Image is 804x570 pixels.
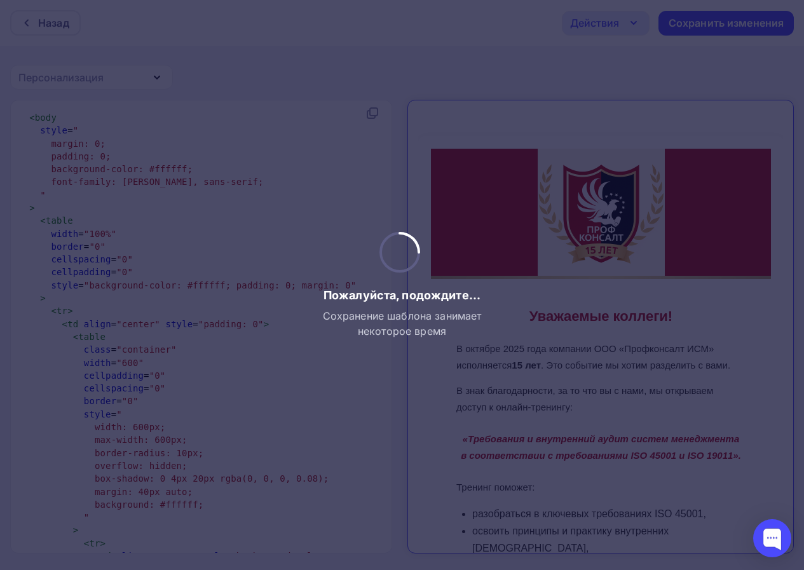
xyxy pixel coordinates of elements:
p: В октябре 2025 года компании ООО «Профконсалт ИСМ» исполняется . Это событие мы хотим разделить с... [38,230,327,262]
span: Сохранение шаблона занимает некоторое время [318,308,486,339]
strong: 15 лет [93,249,123,260]
p: В знак благодарности, за то что вы с нами, мы открываем доступ к онлайн-тренингу: [38,272,327,304]
span: Пожалуйста, подождите... [324,288,480,303]
li: разобраться в ключевых требованиях ISO 45001, [54,395,327,412]
img: Профконсалт ИСМ [119,38,247,165]
li: освоить принципы и практику внутренних [DEMOGRAPHIC_DATA], [54,412,327,446]
h1: Уважаемые коллеги! [38,194,327,217]
p: «Требования и внутренний аудит систем менеджмента в соответствии с требованиями ISO 45001 и ISO 1... [38,320,327,353]
p: Тренинг поможет: [38,369,327,385]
